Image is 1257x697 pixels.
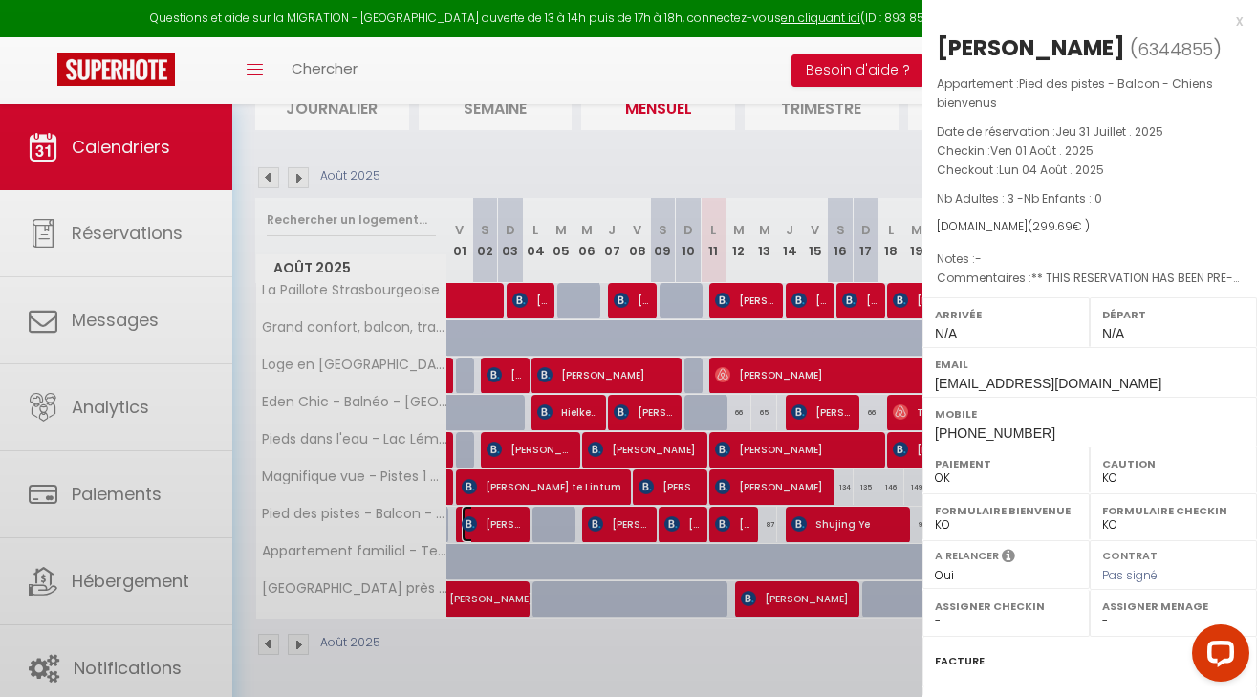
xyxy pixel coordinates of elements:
label: Formulaire Bienvenue [935,501,1077,520]
span: N/A [1102,326,1124,341]
label: Formulaire Checkin [1102,501,1245,520]
span: 299.69 [1032,218,1073,234]
span: Jeu 31 Juillet . 2025 [1055,123,1163,140]
div: [PERSON_NAME] [937,33,1125,63]
p: Notes : [937,250,1243,269]
label: Assigner Menage [1102,597,1245,616]
label: Caution [1102,454,1245,473]
span: Lun 04 Août . 2025 [999,162,1104,178]
span: Ven 01 Août . 2025 [990,142,1094,159]
p: Appartement : [937,75,1243,113]
div: [DOMAIN_NAME] [937,218,1243,236]
p: Date de réservation : [937,122,1243,142]
span: Pas signé [1102,567,1158,583]
span: Nb Enfants : 0 [1024,190,1102,207]
span: Pied des pistes - Balcon - Chiens bienvenus [937,76,1213,111]
span: 6344855 [1138,37,1213,61]
label: Contrat [1102,548,1158,560]
span: [EMAIL_ADDRESS][DOMAIN_NAME] [935,376,1161,391]
label: Email [935,355,1245,374]
div: x [922,10,1243,33]
i: Sélectionner OUI si vous souhaiter envoyer les séquences de messages post-checkout [1002,548,1015,569]
span: N/A [935,326,957,341]
label: Arrivée [935,305,1077,324]
label: A relancer [935,548,999,564]
label: Paiement [935,454,1077,473]
span: - [975,250,982,267]
label: Départ [1102,305,1245,324]
label: Mobile [935,404,1245,424]
label: Assigner Checkin [935,597,1077,616]
span: Nb Adultes : 3 - [937,190,1102,207]
iframe: LiveChat chat widget [1177,617,1257,697]
p: Commentaires : [937,269,1243,288]
p: Checkin : [937,142,1243,161]
span: ( € ) [1028,218,1090,234]
span: [PHONE_NUMBER] [935,425,1055,441]
label: Facture [935,651,985,671]
span: ( ) [1130,35,1222,62]
p: Checkout : [937,161,1243,180]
